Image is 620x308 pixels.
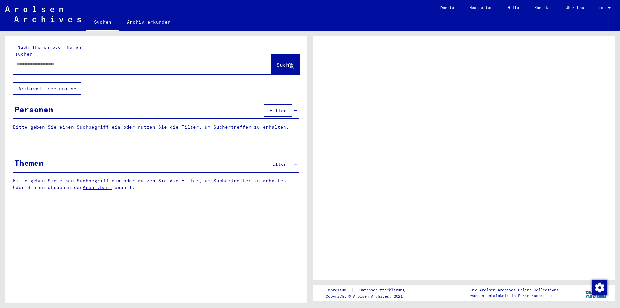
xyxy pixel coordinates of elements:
[83,185,112,190] a: Archivbaum
[592,280,607,295] div: Zustimmung ändern
[599,6,606,10] span: DE
[354,287,412,293] a: Datenschutzerklärung
[326,287,351,293] a: Impressum
[326,287,412,293] div: |
[13,124,299,131] p: Bitte geben Sie einen Suchbegriff ein oder nutzen Sie die Filter, um Suchertreffer zu erhalten.
[15,44,81,57] mat-label: Nach Themen oder Namen suchen
[15,103,53,115] div: Personen
[326,293,412,299] p: Copyright © Arolsen Archives, 2021
[271,54,299,74] button: Suche
[5,6,81,22] img: Arolsen_neg.svg
[13,82,81,95] button: Archival tree units
[470,287,559,293] p: Die Arolsen Archives Online-Collections
[276,61,293,68] span: Suche
[470,293,559,299] p: wurden entwickelt in Partnerschaft mit
[86,14,119,31] a: Suchen
[584,285,608,301] img: yv_logo.png
[264,158,292,170] button: Filter
[13,177,299,191] p: Bitte geben Sie einen Suchbegriff ein oder nutzen Sie die Filter, um Suchertreffer zu erhalten. O...
[119,14,178,30] a: Archiv erkunden
[269,108,287,113] span: Filter
[264,104,292,117] button: Filter
[269,161,287,167] span: Filter
[15,157,44,169] div: Themen
[592,280,607,295] img: Zustimmung ändern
